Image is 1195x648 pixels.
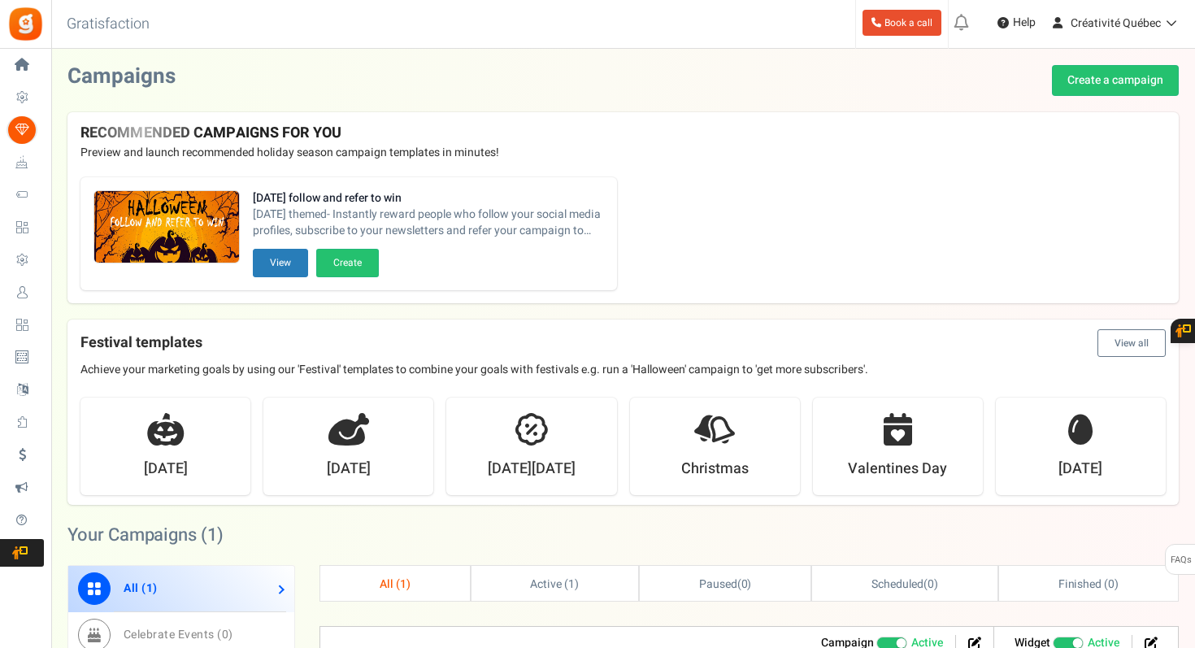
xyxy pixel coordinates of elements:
span: Celebrate Events ( ) [124,626,233,643]
span: 0 [222,626,229,643]
h3: Gratisfaction [49,8,167,41]
h2: Your Campaigns ( ) [67,527,224,543]
span: [DATE] themed- Instantly reward people who follow your social media profiles, subscribe to your n... [253,207,604,239]
span: 0 [1108,576,1115,593]
p: Achieve your marketing goals by using our 'Festival' templates to combine your goals with festiva... [80,362,1166,378]
strong: [DATE][DATE] [488,459,576,480]
span: Help [1009,15,1036,31]
strong: [DATE] [327,459,371,480]
strong: Christmas [681,459,749,480]
span: Scheduled [871,576,923,593]
span: ( ) [871,576,937,593]
h4: Festival templates [80,329,1166,357]
span: 1 [146,580,154,597]
span: Active ( ) [530,576,579,593]
img: Gratisfaction [7,6,44,42]
img: Recommended Campaigns [94,191,239,264]
span: Paused [699,576,737,593]
h4: RECOMMENDED CAMPAIGNS FOR YOU [80,125,1166,141]
span: Finished ( ) [1058,576,1119,593]
span: 1 [568,576,575,593]
button: View all [1097,329,1166,357]
span: ( ) [699,576,752,593]
button: Create [316,249,379,277]
span: 1 [207,522,217,548]
strong: [DATE] follow and refer to win [253,190,604,207]
h2: Campaigns [67,65,176,89]
strong: [DATE] [1058,459,1102,480]
span: Créativité Québec [1071,15,1161,32]
a: Help [991,10,1042,36]
button: View [253,249,308,277]
span: 0 [741,576,748,593]
span: 0 [928,576,934,593]
span: FAQs [1170,545,1192,576]
span: All ( ) [380,576,411,593]
strong: Valentines Day [848,459,947,480]
span: All ( ) [124,580,158,597]
span: 1 [400,576,406,593]
p: Preview and launch recommended holiday season campaign templates in minutes! [80,145,1166,161]
a: Create a campaign [1052,65,1179,96]
a: Book a call [863,10,941,36]
strong: [DATE] [144,459,188,480]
